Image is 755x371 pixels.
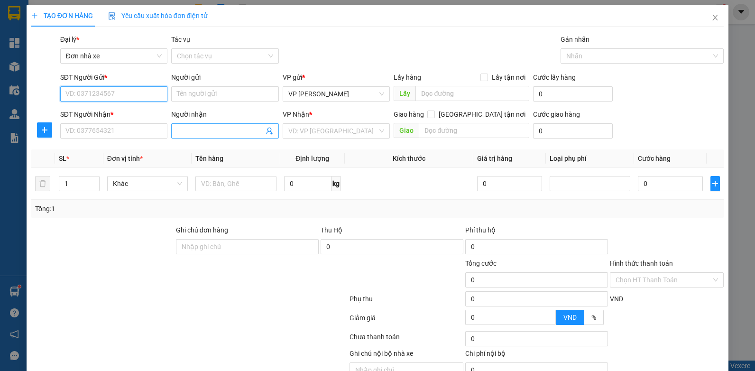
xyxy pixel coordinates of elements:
[266,127,273,135] span: user-add
[90,28,167,38] strong: PHIẾU GỬI HÀNG
[533,74,576,81] label: Cước lấy hàng
[465,348,608,362] div: Chi phí nội bộ
[465,225,608,239] div: Phí thu hộ
[394,74,421,81] span: Lấy hàng
[533,86,613,102] input: Cước lấy hàng
[35,176,50,191] button: delete
[195,155,223,162] span: Tên hàng
[477,155,512,162] span: Giá trị hàng
[533,123,613,139] input: Cước giao hàng
[349,313,464,329] div: Giảm giá
[563,314,577,321] span: VND
[710,176,720,191] button: plus
[533,111,580,118] label: Cước giao hàng
[171,72,279,83] div: Người gửi
[610,295,623,303] span: VND
[37,122,52,138] button: plus
[465,260,497,267] span: Tổng cước
[31,12,93,19] span: TẠO ĐƠN HÀNG
[176,239,319,254] input: Ghi chú đơn hàng
[108,12,208,19] span: Yêu cầu xuất hóa đơn điện tử
[419,123,529,138] input: Dọc đường
[561,36,589,43] label: Gán nhãn
[37,126,52,134] span: plus
[98,40,159,47] strong: Hotline : 0889 23 23 23
[31,12,38,19] span: plus
[171,36,190,43] label: Tác vụ
[477,176,542,191] input: 0
[435,109,529,120] span: [GEOGRAPHIC_DATA] tận nơi
[113,176,183,191] span: Khác
[107,155,143,162] span: Đơn vị tính
[394,123,419,138] span: Giao
[393,155,425,162] span: Kích thước
[171,109,279,120] div: Người nhận
[349,294,464,310] div: Phụ thu
[321,226,342,234] span: Thu Hộ
[66,49,162,63] span: Đơn nhà xe
[638,155,671,162] span: Cước hàng
[59,155,66,162] span: SL
[546,149,635,168] th: Loại phụ phí
[195,176,276,191] input: VD: Bàn, Ghế
[702,5,728,31] button: Close
[35,204,292,214] div: Tổng: 1
[394,86,415,101] span: Lấy
[295,155,329,162] span: Định lượng
[86,49,170,58] strong: : [DOMAIN_NAME]
[349,332,464,348] div: Chưa thanh toán
[283,111,309,118] span: VP Nhận
[60,72,168,83] div: SĐT Người Gửi
[60,36,79,43] span: Đại lý
[711,180,719,187] span: plus
[610,260,673,267] label: Hình thức thanh toán
[488,72,529,83] span: Lấy tận nơi
[331,176,341,191] span: kg
[60,109,168,120] div: SĐT Người Nhận
[394,111,424,118] span: Giao hàng
[591,314,596,321] span: %
[288,87,385,101] span: VP Trần Khát Chân
[415,86,529,101] input: Dọc đường
[350,348,463,362] div: Ghi chú nội bộ nhà xe
[108,12,116,20] img: icon
[8,15,53,59] img: logo
[176,226,228,234] label: Ghi chú đơn hàng
[711,14,719,21] span: close
[64,16,193,26] strong: CÔNG TY TNHH VĨNH QUANG
[283,72,390,83] div: VP gửi
[86,50,109,57] span: Website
